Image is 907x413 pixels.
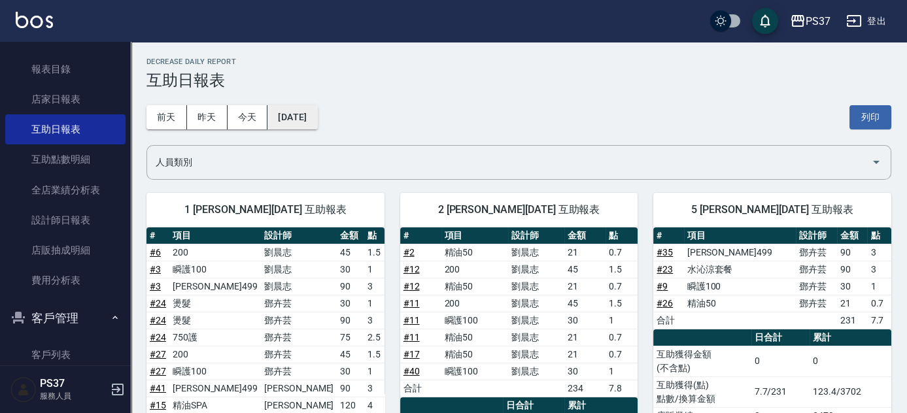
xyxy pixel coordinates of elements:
a: #9 [657,281,668,291]
td: 1 [867,278,891,295]
td: 鄧卉芸 [261,312,337,329]
span: 1 [PERSON_NAME][DATE] 互助報表 [162,203,369,216]
td: 劉晨志 [508,278,564,295]
td: 0 [751,346,810,376]
td: 鄧卉芸 [796,244,837,261]
td: 互助獲得金額 (不含點) [653,346,751,376]
th: 設計師 [508,227,564,244]
td: 1 [364,363,389,380]
td: 0.7 [867,295,891,312]
td: 劉晨志 [508,295,564,312]
a: 互助點數明細 [5,144,126,174]
a: #35 [657,247,673,257]
td: 30 [837,278,867,295]
td: 2.5 [364,329,389,346]
td: 3 [867,261,891,278]
td: 合計 [653,312,683,329]
th: 設計師 [796,227,837,244]
td: 3 [364,312,389,329]
td: 3 [364,278,389,295]
a: #40 [403,366,420,376]
button: 前天 [146,105,187,129]
table: a dense table [653,227,891,329]
img: Logo [16,12,53,28]
td: 1 [364,295,389,312]
button: 列印 [849,105,891,129]
a: #3 [150,264,161,274]
td: 0 [810,346,891,376]
td: 鄧卉芸 [796,295,837,312]
th: 點 [867,227,891,244]
td: 7.7/231 [751,376,810,407]
td: 1.5 [606,295,638,312]
td: 瞬護100 [169,261,261,278]
td: 精油50 [441,329,508,346]
td: 瞬護100 [441,363,508,380]
td: 瞬護100 [684,278,796,295]
td: 1 [364,261,389,278]
td: 21 [837,295,867,312]
td: 1.5 [364,346,389,363]
td: 21 [564,244,606,261]
td: 1.5 [606,261,638,278]
a: 互助日報表 [5,114,126,144]
a: #11 [403,332,420,342]
td: 750護 [169,329,261,346]
td: 45 [337,346,364,363]
th: 金額 [337,227,364,244]
td: 劉晨志 [508,244,564,261]
a: #2 [403,247,415,257]
button: Open [866,152,887,173]
table: a dense table [400,227,638,397]
a: #41 [150,383,166,393]
th: 點 [606,227,638,244]
th: 項目 [441,227,508,244]
td: 鄧卉芸 [261,329,337,346]
td: 0.7 [606,278,638,295]
td: 200 [169,244,261,261]
button: 今天 [228,105,268,129]
th: # [400,227,441,244]
td: 45 [337,244,364,261]
button: [DATE] [267,105,317,129]
td: 1 [606,312,638,329]
th: 設計師 [261,227,337,244]
td: 劉晨志 [261,278,337,295]
td: 精油50 [684,295,796,312]
a: #24 [150,332,166,342]
a: 店販抽成明細 [5,235,126,265]
td: 30 [564,363,606,380]
td: 75 [337,329,364,346]
td: 劉晨志 [508,363,564,380]
td: 45 [564,261,606,278]
td: 90 [837,244,867,261]
th: 累計 [810,329,891,346]
a: 費用分析表 [5,265,126,295]
td: 精油50 [441,244,508,261]
a: 客戶列表 [5,340,126,370]
td: 90 [337,380,364,397]
td: 30 [337,261,364,278]
td: [PERSON_NAME] [261,380,337,397]
a: 全店業績分析表 [5,175,126,205]
a: #6 [150,247,161,257]
td: 21 [564,278,606,295]
td: 30 [337,363,364,380]
td: 劉晨志 [508,346,564,363]
td: 90 [837,261,867,278]
td: 劉晨志 [261,244,337,261]
p: 服務人員 [40,390,107,402]
th: # [653,227,683,244]
h3: 互助日報表 [146,71,891,90]
td: 瞬護100 [441,312,508,329]
td: 234 [564,380,606,397]
a: 店家日報表 [5,84,126,114]
td: 231 [837,312,867,329]
span: 5 [PERSON_NAME][DATE] 互助報表 [669,203,876,216]
td: 劉晨志 [508,261,564,278]
h5: PS37 [40,377,107,390]
img: Person [10,376,37,403]
a: #27 [150,349,166,359]
a: #24 [150,315,166,325]
td: 30 [564,312,606,329]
